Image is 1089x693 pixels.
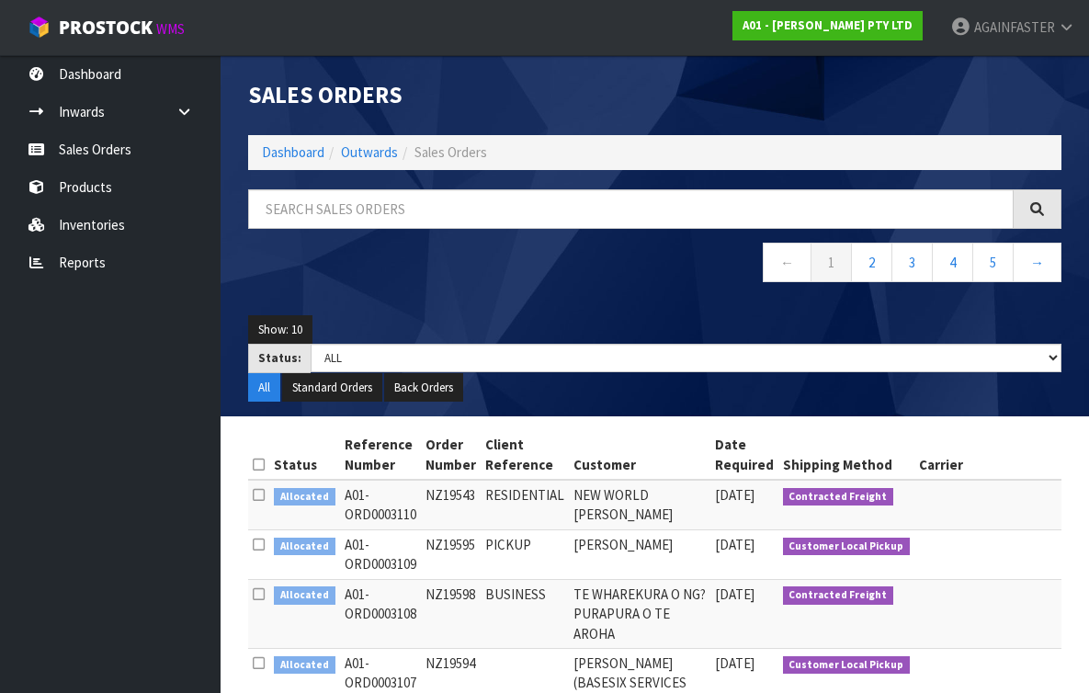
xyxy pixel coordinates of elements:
[248,373,280,403] button: All
[481,529,569,579] td: PICKUP
[384,373,463,403] button: Back Orders
[715,585,754,603] span: [DATE]
[891,243,933,282] a: 3
[974,18,1055,36] span: AGAINFASTER
[340,430,421,480] th: Reference Number
[258,350,301,366] strong: Status:
[1013,243,1061,282] a: →
[421,430,481,480] th: Order Number
[481,480,569,529] td: RESIDENTIAL
[156,20,185,38] small: WMS
[851,243,892,282] a: 2
[274,656,335,675] span: Allocated
[710,430,778,480] th: Date Required
[743,17,913,33] strong: A01 - [PERSON_NAME] PTY LTD
[778,430,915,480] th: Shipping Method
[340,579,421,648] td: A01-ORD0003108
[274,538,335,556] span: Allocated
[28,16,51,39] img: cube-alt.png
[569,579,710,648] td: TE WHAREKURA O NG? PURAPURA O TE AROHA
[59,16,153,40] span: ProStock
[282,373,382,403] button: Standard Orders
[972,243,1014,282] a: 5
[783,656,911,675] span: Customer Local Pickup
[262,143,324,161] a: Dashboard
[340,480,421,529] td: A01-ORD0003110
[341,143,398,161] a: Outwards
[569,529,710,579] td: [PERSON_NAME]
[274,488,335,506] span: Allocated
[811,243,852,282] a: 1
[481,430,569,480] th: Client Reference
[569,480,710,529] td: NEW WORLD [PERSON_NAME]
[248,83,641,108] h1: Sales Orders
[421,579,481,648] td: NZ19598
[248,315,312,345] button: Show: 10
[340,529,421,579] td: A01-ORD0003109
[715,654,754,672] span: [DATE]
[715,486,754,504] span: [DATE]
[274,586,335,605] span: Allocated
[569,430,710,480] th: Customer
[783,538,911,556] span: Customer Local Pickup
[248,189,1014,229] input: Search sales orders
[421,529,481,579] td: NZ19595
[421,480,481,529] td: NZ19543
[248,243,1061,288] nav: Page navigation
[269,430,340,480] th: Status
[932,243,973,282] a: 4
[715,536,754,553] span: [DATE]
[763,243,811,282] a: ←
[414,143,487,161] span: Sales Orders
[481,579,569,648] td: BUSINESS
[783,586,894,605] span: Contracted Freight
[783,488,894,506] span: Contracted Freight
